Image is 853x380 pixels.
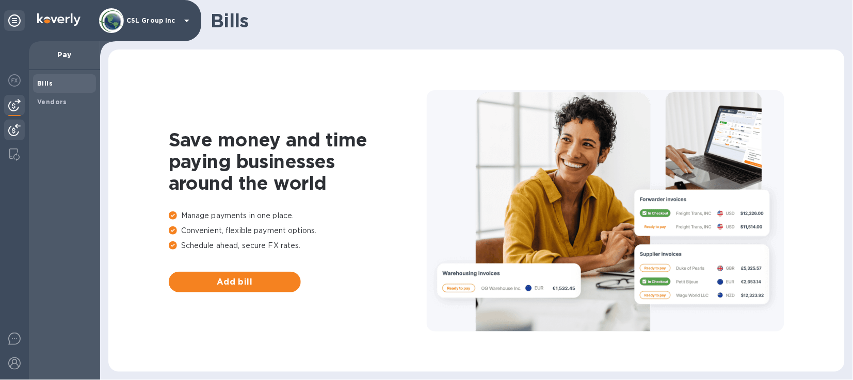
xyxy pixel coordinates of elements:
h1: Bills [211,10,836,31]
h1: Save money and time paying businesses around the world [169,129,427,194]
span: Add bill [177,276,293,288]
button: Add bill [169,272,301,292]
img: Logo [37,13,81,26]
b: Bills [37,79,53,87]
p: Pay [37,49,92,60]
b: Vendors [37,98,67,106]
img: Foreign exchange [8,74,21,87]
p: Manage payments in one place. [169,210,427,221]
div: Unpin categories [4,10,25,31]
p: CSL Group Inc [126,17,178,24]
p: Schedule ahead, secure FX rates. [169,240,427,251]
p: Convenient, flexible payment options. [169,225,427,236]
